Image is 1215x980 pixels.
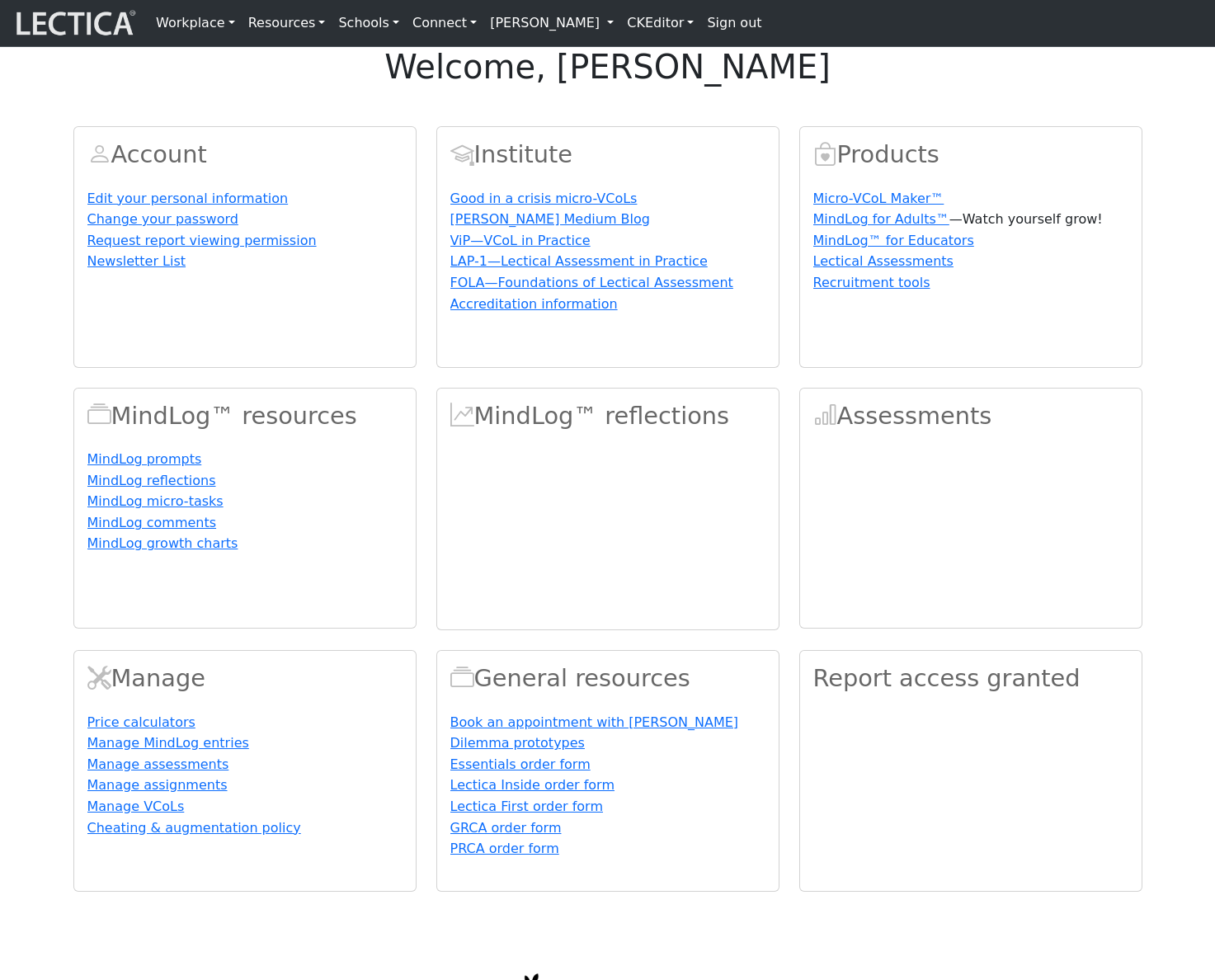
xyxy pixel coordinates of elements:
[87,714,195,730] a: Price calculators
[813,210,1128,229] p: —Watch yourself grow!
[450,275,733,290] a: FOLA—Foundations of Lectical Assessment
[450,296,618,312] a: Accreditation information
[450,820,562,836] a: GRCA order form
[87,735,249,751] a: Manage MindLog entries
[450,233,591,248] a: ViP—VCoL in Practice
[813,140,837,168] span: Products
[87,140,111,168] span: Account
[450,140,765,169] h2: Institute
[87,664,403,693] h2: Manage
[450,402,474,430] span: MindLog
[87,191,289,206] a: Edit your personal information
[450,799,604,814] a: Lectica First order form
[87,473,216,488] a: MindLog reflections
[813,140,1128,169] h2: Products
[813,233,974,248] a: MindLog™ for Educators
[813,402,1128,431] h2: Assessments
[12,7,136,39] img: lecticalive
[700,7,768,40] a: Sign out
[450,714,739,730] a: Book an appointment with [PERSON_NAME]
[87,451,202,467] a: MindLog prompts
[813,211,949,227] a: MindLog for Adults™
[813,253,954,269] a: Lectical Assessments
[87,402,111,430] span: MindLog™ resources
[450,253,708,269] a: LAP-1—Lectical Assessment in Practice
[87,253,186,269] a: Newsletter List
[450,664,474,692] span: Resources
[813,275,930,290] a: Recruitment tools
[450,140,474,168] span: Account
[813,402,837,430] span: Assessments
[450,664,765,693] h2: General resources
[87,402,403,431] h2: MindLog™ resources
[450,735,585,751] a: Dilemma prototypes
[332,7,406,40] a: Schools
[450,777,615,793] a: Lectica Inside order form
[87,140,403,169] h2: Account
[813,664,1128,693] h2: Report access granted
[87,493,224,509] a: MindLog micro-tasks
[242,7,332,40] a: Resources
[87,756,229,772] a: Manage assessments
[450,756,591,772] a: Essentials order form
[87,820,301,836] a: Cheating & augmentation policy
[87,211,238,227] a: Change your password
[87,799,185,814] a: Manage VCoLs
[87,664,111,692] span: Manage
[483,7,620,40] a: [PERSON_NAME]
[87,515,217,530] a: MindLog comments
[450,191,638,206] a: Good in a crisis micro-VCoLs
[149,7,242,40] a: Workplace
[87,535,238,551] a: MindLog growth charts
[87,777,228,793] a: Manage assignments
[87,233,317,248] a: Request report viewing permission
[406,7,483,40] a: Connect
[450,841,559,856] a: PRCA order form
[620,7,700,40] a: CKEditor
[450,211,650,227] a: [PERSON_NAME] Medium Blog
[813,191,944,206] a: Micro-VCoL Maker™
[450,402,765,431] h2: MindLog™ reflections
